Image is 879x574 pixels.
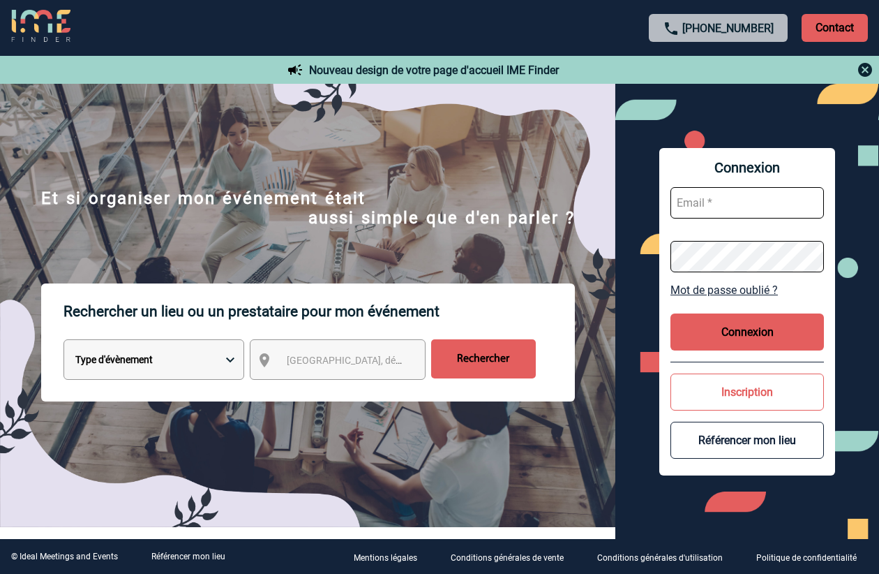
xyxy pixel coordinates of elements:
[756,553,857,563] p: Politique de confidentialité
[151,552,225,561] a: Référencer mon lieu
[670,284,824,297] a: Mot de passe oublié ?
[670,187,824,219] input: Email *
[63,284,575,339] p: Rechercher un lieu ou un prestataire pour mon événement
[682,22,774,35] a: [PHONE_NUMBER]
[431,339,536,378] input: Rechercher
[11,552,118,561] div: © Ideal Meetings and Events
[287,355,481,366] span: [GEOGRAPHIC_DATA], département, région...
[451,553,564,563] p: Conditions générales de vente
[439,550,586,564] a: Conditions générales de vente
[670,422,824,459] button: Référencer mon lieu
[354,553,417,563] p: Mentions légales
[597,553,723,563] p: Conditions générales d'utilisation
[802,14,868,42] p: Contact
[343,550,439,564] a: Mentions légales
[670,314,824,351] button: Connexion
[670,159,824,176] span: Connexion
[663,20,679,37] img: call-24-px.png
[745,550,879,564] a: Politique de confidentialité
[586,550,745,564] a: Conditions générales d'utilisation
[670,374,824,411] button: Inscription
